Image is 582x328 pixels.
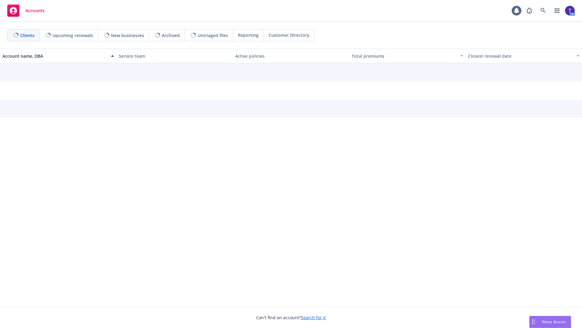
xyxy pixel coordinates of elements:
a: Accounts [5,2,47,19]
span: Reporting [238,32,259,38]
span: Can't find an account? [256,314,326,321]
span: Archived [162,32,180,39]
div: Closest renewal date [468,53,573,59]
div: Account name, DBA [2,53,107,59]
button: Nova Assist [529,316,571,328]
span: Accounts [25,8,45,13]
div: Service team [119,53,230,59]
button: Total premiums [349,49,466,63]
img: photo [565,6,575,15]
span: Upcoming renewals [52,32,93,39]
span: Customer Directory [269,32,309,38]
span: Nova Assist [542,319,566,324]
a: Report a Bug [523,5,535,17]
button: Closest renewal date [466,49,582,63]
span: Untriaged files [198,32,228,39]
span: New businesses [111,32,144,39]
button: Active policies [233,49,349,63]
a: Switch app [551,5,563,17]
a: Search [537,5,549,17]
div: Active policies [235,53,347,59]
div: Total premiums [352,53,457,59]
a: Search for it [301,315,326,320]
span: Clients [20,32,35,39]
button: Service team [116,49,233,63]
div: Drag to move [530,316,537,328]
